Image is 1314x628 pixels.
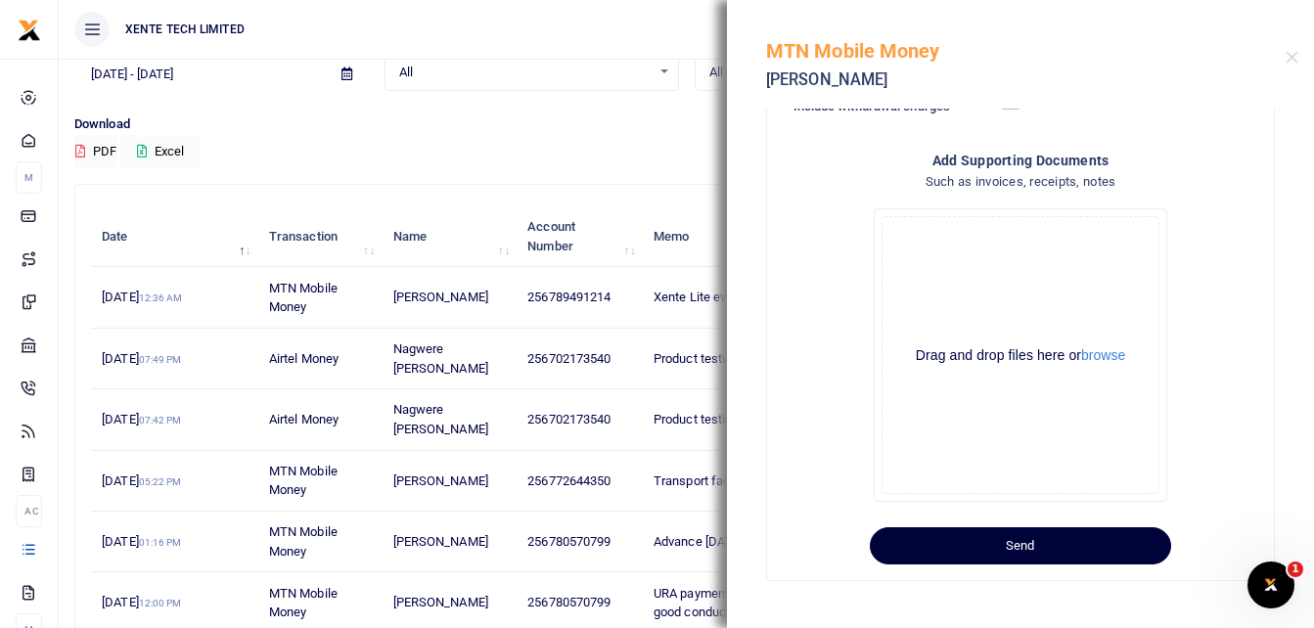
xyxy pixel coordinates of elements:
[654,412,740,426] span: Product testing
[654,534,742,549] span: Advance [DATE]
[791,171,1250,193] h4: Such as invoices, receipts, notes
[1081,348,1125,362] button: browse
[709,63,961,82] span: All
[766,70,1286,90] h5: [PERSON_NAME]
[91,206,258,267] th: Date: activate to sort column descending
[139,292,183,303] small: 12:36 AM
[766,39,1286,63] h5: MTN Mobile Money
[527,534,611,549] span: 256780570799
[527,412,611,426] span: 256702173540
[139,537,182,548] small: 01:16 PM
[18,19,41,42] img: logo-small
[16,495,42,527] li: Ac
[16,161,42,194] li: M
[393,290,488,304] span: [PERSON_NAME]
[102,595,181,609] span: [DATE]
[120,135,201,168] button: Excel
[527,290,611,304] span: 256789491214
[874,208,1167,502] div: File Uploader
[393,473,488,488] span: [PERSON_NAME]
[139,598,182,608] small: 12:00 PM
[269,412,339,426] span: Airtel Money
[527,595,611,609] span: 256780570799
[393,341,488,376] span: Nagwere [PERSON_NAME]
[654,290,745,304] span: Xente Lite event
[74,58,326,91] input: select period
[102,412,181,426] span: [DATE]
[643,206,861,267] th: Memo: activate to sort column ascending
[269,351,339,366] span: Airtel Money
[102,534,181,549] span: [DATE]
[791,150,1250,171] h4: Add supporting Documents
[517,206,643,267] th: Account Number: activate to sort column ascending
[654,351,740,366] span: Product testing
[870,527,1171,564] button: Send
[139,476,182,487] small: 05:22 PM
[1286,51,1298,64] button: Close
[883,346,1158,365] div: Drag and drop files here or
[654,473,838,488] span: Transport facilitation for meeting
[74,135,117,168] button: PDF
[269,586,338,620] span: MTN Mobile Money
[102,473,181,488] span: [DATE]
[382,206,517,267] th: Name: activate to sort column ascending
[139,415,182,426] small: 07:42 PM
[139,354,182,365] small: 07:49 PM
[102,290,182,304] span: [DATE]
[527,351,611,366] span: 256702173540
[527,473,611,488] span: 256772644350
[102,351,181,366] span: [DATE]
[269,281,338,315] span: MTN Mobile Money
[393,534,488,549] span: [PERSON_NAME]
[393,595,488,609] span: [PERSON_NAME]
[117,21,252,38] span: XENTE TECH LIMITED
[399,63,651,82] span: All
[1288,561,1303,577] span: 1
[74,114,1298,135] p: Download
[258,206,383,267] th: Transaction: activate to sort column ascending
[393,402,488,436] span: Nagwere [PERSON_NAME]
[269,464,338,498] span: MTN Mobile Money
[654,586,824,620] span: URA payment for certificate of good conduct
[18,22,41,36] a: logo-small logo-large logo-large
[1247,561,1294,608] iframe: Intercom live chat
[269,524,338,559] span: MTN Mobile Money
